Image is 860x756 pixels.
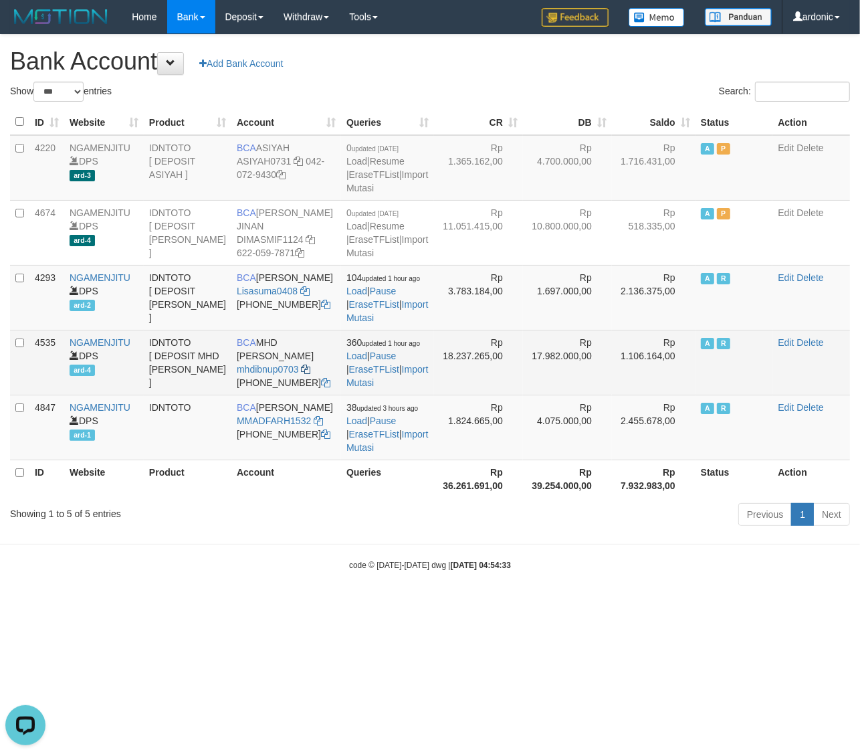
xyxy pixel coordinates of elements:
[70,143,130,153] a: NGAMENJITU
[346,364,428,388] a: Import Mutasi
[778,143,794,153] a: Edit
[434,135,523,201] td: Rp 1.365.162,00
[346,337,428,388] span: | | |
[349,364,399,375] a: EraseTFList
[70,402,130,413] a: NGAMENJITU
[523,395,612,460] td: Rp 4.075.000,00
[434,330,523,395] td: Rp 18.237.265,00
[64,460,144,498] th: Website
[349,234,399,245] a: EraseTFList
[612,135,695,201] td: Rp 1.716.431,00
[346,286,367,296] a: Load
[796,337,823,348] a: Delete
[523,460,612,498] th: Rp 39.254.000,00
[719,82,850,102] label: Search:
[144,460,231,498] th: Product
[717,208,730,219] span: Paused
[346,156,367,167] a: Load
[612,460,695,498] th: Rp 7.932.983,00
[349,429,399,440] a: EraseTFList
[701,208,714,219] span: Active
[791,503,814,526] a: 1
[778,272,794,283] a: Edit
[701,403,714,414] span: Active
[231,200,341,265] td: [PERSON_NAME] JINAN 622-059-7871
[70,235,95,246] span: ard-4
[778,207,794,218] a: Edit
[321,429,330,440] a: Copy 8692565770 to clipboard
[321,299,330,310] a: Copy 6127014479 to clipboard
[434,395,523,460] td: Rp 1.824.665,00
[237,364,299,375] a: mhdibnup0703
[237,156,291,167] a: ASIYAH0731
[346,351,367,361] a: Load
[772,460,850,498] th: Action
[796,272,823,283] a: Delete
[370,351,397,361] a: Pause
[29,395,64,460] td: 4847
[144,109,231,135] th: Product: activate to sort column ascending
[10,48,850,75] h1: Bank Account
[705,8,772,26] img: panduan.png
[29,330,64,395] td: 4535
[523,330,612,395] td: Rp 17.982.000,00
[144,135,231,201] td: IDNTOTO [ DEPOSIT ASIYAH ]
[778,402,794,413] a: Edit
[70,207,130,218] a: NGAMENJITU
[796,207,823,218] a: Delete
[295,248,304,258] a: Copy 6220597871 to clipboard
[70,272,130,283] a: NGAMENJITU
[523,200,612,265] td: Rp 10.800.000,00
[294,156,303,167] a: Copy ASIYAH0731 to clipboard
[542,8,609,27] img: Feedback.jpg
[755,82,850,102] input: Search:
[29,109,64,135] th: ID: activate to sort column ascending
[612,395,695,460] td: Rp 2.455.678,00
[64,395,144,460] td: DPS
[346,402,418,413] span: 38
[349,561,511,570] small: code © [DATE]-[DATE] dwg |
[70,365,95,376] span: ard-4
[738,503,792,526] a: Previous
[237,272,256,283] span: BCA
[346,234,428,258] a: Import Mutasi
[612,200,695,265] td: Rp 518.335,00
[300,286,310,296] a: Copy Lisasuma0408 to clipboard
[346,143,428,193] span: | | |
[695,460,773,498] th: Status
[231,265,341,330] td: [PERSON_NAME] [PHONE_NUMBER]
[276,169,286,180] a: Copy 0420729430 to clipboard
[191,52,292,75] a: Add Bank Account
[33,82,84,102] select: Showentries
[346,207,428,258] span: | | |
[64,200,144,265] td: DPS
[346,402,428,453] span: | | |
[451,561,511,570] strong: [DATE] 04:54:33
[237,234,304,245] a: DIMASMIF1124
[370,221,405,231] a: Resume
[302,364,311,375] a: Copy mhdibnup0703 to clipboard
[370,415,397,426] a: Pause
[237,402,256,413] span: BCA
[362,340,420,347] span: updated 1 hour ago
[346,272,420,283] span: 104
[523,135,612,201] td: Rp 4.700.000,00
[346,221,367,231] a: Load
[370,156,405,167] a: Resume
[70,337,130,348] a: NGAMENJITU
[346,299,428,323] a: Import Mutasi
[813,503,850,526] a: Next
[231,109,341,135] th: Account: activate to sort column ascending
[10,7,112,27] img: MOTION_logo.png
[523,109,612,135] th: DB: activate to sort column ascending
[237,207,256,218] span: BCA
[701,273,714,284] span: Active
[629,8,685,27] img: Button%20Memo.svg
[349,299,399,310] a: EraseTFList
[357,405,419,412] span: updated 3 hours ago
[778,337,794,348] a: Edit
[352,210,399,217] span: updated [DATE]
[612,265,695,330] td: Rp 2.136.375,00
[717,273,730,284] span: Running
[434,109,523,135] th: CR: activate to sort column ascending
